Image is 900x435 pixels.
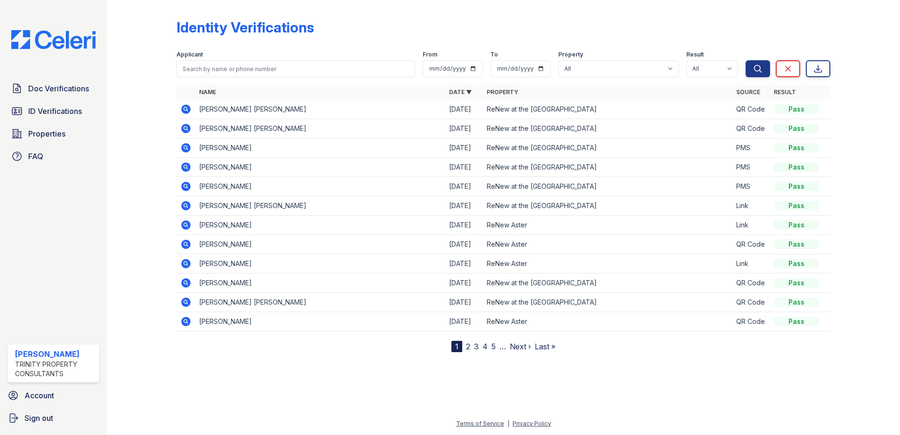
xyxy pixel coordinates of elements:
[774,259,819,268] div: Pass
[195,274,445,293] td: [PERSON_NAME]
[774,143,819,153] div: Pass
[445,254,483,274] td: [DATE]
[774,317,819,326] div: Pass
[483,196,733,216] td: ReNew at the [GEOGRAPHIC_DATA]
[732,100,770,119] td: QR Code
[456,420,504,427] a: Terms of Service
[195,216,445,235] td: [PERSON_NAME]
[445,158,483,177] td: [DATE]
[535,342,555,351] a: Last »
[445,235,483,254] td: [DATE]
[445,100,483,119] td: [DATE]
[774,105,819,114] div: Pass
[483,293,733,312] td: ReNew at the [GEOGRAPHIC_DATA]
[8,124,99,143] a: Properties
[499,341,506,352] span: …
[195,312,445,331] td: [PERSON_NAME]
[483,216,733,235] td: ReNew Aster
[507,420,509,427] div: |
[199,89,216,96] a: Name
[15,348,96,360] div: [PERSON_NAME]
[732,312,770,331] td: QR Code
[558,51,583,58] label: Property
[445,119,483,138] td: [DATE]
[774,240,819,249] div: Pass
[4,30,103,49] img: CE_Logo_Blue-a8612792a0a2168367f1c8372b55b34899dd931a85d93a1a3d3e32e68fde9ad4.png
[732,293,770,312] td: QR Code
[195,119,445,138] td: [PERSON_NAME] [PERSON_NAME]
[8,79,99,98] a: Doc Verifications
[445,138,483,158] td: [DATE]
[774,124,819,133] div: Pass
[732,177,770,196] td: PMS
[491,342,496,351] a: 5
[4,409,103,427] a: Sign out
[24,390,54,401] span: Account
[8,147,99,166] a: FAQ
[483,274,733,293] td: ReNew at the [GEOGRAPHIC_DATA]
[195,158,445,177] td: [PERSON_NAME]
[466,342,470,351] a: 2
[483,119,733,138] td: ReNew at the [GEOGRAPHIC_DATA]
[732,216,770,235] td: Link
[4,386,103,405] a: Account
[774,201,819,210] div: Pass
[732,158,770,177] td: PMS
[24,412,53,424] span: Sign out
[28,151,43,162] span: FAQ
[474,342,479,351] a: 3
[483,100,733,119] td: ReNew at the [GEOGRAPHIC_DATA]
[15,360,96,379] div: Trinity Property Consultants
[28,128,65,139] span: Properties
[28,83,89,94] span: Doc Verifications
[483,177,733,196] td: ReNew at the [GEOGRAPHIC_DATA]
[774,182,819,191] div: Pass
[513,420,551,427] a: Privacy Policy
[445,274,483,293] td: [DATE]
[195,254,445,274] td: [PERSON_NAME]
[195,177,445,196] td: [PERSON_NAME]
[177,60,415,77] input: Search by name or phone number
[482,342,488,351] a: 4
[195,293,445,312] td: [PERSON_NAME] [PERSON_NAME]
[774,162,819,172] div: Pass
[774,89,796,96] a: Result
[736,89,760,96] a: Source
[732,274,770,293] td: QR Code
[732,254,770,274] td: Link
[732,119,770,138] td: QR Code
[732,235,770,254] td: QR Code
[487,89,518,96] a: Property
[177,19,314,36] div: Identity Verifications
[774,298,819,307] div: Pass
[483,312,733,331] td: ReNew Aster
[451,341,462,352] div: 1
[732,138,770,158] td: PMS
[445,216,483,235] td: [DATE]
[445,312,483,331] td: [DATE]
[483,158,733,177] td: ReNew at the [GEOGRAPHIC_DATA]
[510,342,531,351] a: Next ›
[483,235,733,254] td: ReNew Aster
[774,220,819,230] div: Pass
[445,293,483,312] td: [DATE]
[732,196,770,216] td: Link
[195,235,445,254] td: [PERSON_NAME]
[423,51,437,58] label: From
[445,177,483,196] td: [DATE]
[449,89,472,96] a: Date ▼
[177,51,203,58] label: Applicant
[774,278,819,288] div: Pass
[195,138,445,158] td: [PERSON_NAME]
[195,196,445,216] td: [PERSON_NAME] [PERSON_NAME]
[8,102,99,121] a: ID Verifications
[490,51,498,58] label: To
[483,138,733,158] td: ReNew at the [GEOGRAPHIC_DATA]
[686,51,704,58] label: Result
[445,196,483,216] td: [DATE]
[483,254,733,274] td: ReNew Aster
[28,105,82,117] span: ID Verifications
[195,100,445,119] td: [PERSON_NAME] [PERSON_NAME]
